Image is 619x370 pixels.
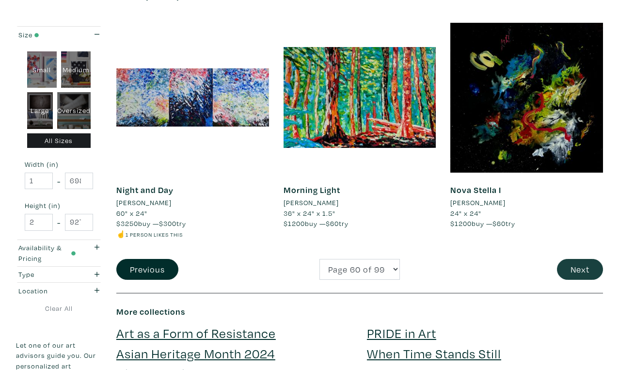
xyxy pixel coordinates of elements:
button: Type [16,267,102,283]
a: [PERSON_NAME] [116,197,269,208]
a: PRIDE in Art [367,324,436,341]
div: Location [18,286,76,296]
span: $60 [326,219,339,228]
button: Next [557,259,603,280]
span: $60 [492,219,506,228]
span: 36" x 24" x 1.5" [284,209,335,218]
h6: More collections [116,306,603,317]
span: $3250 [116,219,138,228]
a: Clear All [16,303,102,314]
a: Art as a Form of Resistance [116,324,276,341]
li: [PERSON_NAME] [116,197,172,208]
div: Oversized [57,92,91,129]
span: 60" x 24" [116,209,147,218]
a: [PERSON_NAME] [450,197,603,208]
span: buy — try [116,219,186,228]
div: Medium [61,51,91,88]
a: Nova Stella I [450,184,501,195]
li: [PERSON_NAME] [284,197,339,208]
span: - [57,175,61,188]
span: $300 [159,219,176,228]
button: Previous [116,259,178,280]
small: Height (in) [25,202,93,209]
span: $1200 [450,219,472,228]
div: Large [27,92,53,129]
div: Small [27,51,57,88]
span: 24" x 24" [450,209,481,218]
button: Availability & Pricing [16,240,102,266]
a: Asian Heritage Month 2024 [116,345,275,362]
li: ☝️ [116,229,269,240]
a: [PERSON_NAME] [284,197,436,208]
li: [PERSON_NAME] [450,197,506,208]
a: Night and Day [116,184,174,195]
a: Morning Light [284,184,340,195]
span: - [57,216,61,229]
div: Size [18,30,76,40]
span: buy — try [450,219,515,228]
div: All Sizes [27,133,91,148]
span: buy — try [284,219,349,228]
a: When Time Stands Still [367,345,501,362]
div: Type [18,269,76,280]
button: Size [16,27,102,43]
button: Location [16,283,102,299]
span: $1200 [284,219,305,228]
small: Width (in) [25,161,93,168]
div: Availability & Pricing [18,242,76,263]
small: 1 person likes this [126,231,183,238]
